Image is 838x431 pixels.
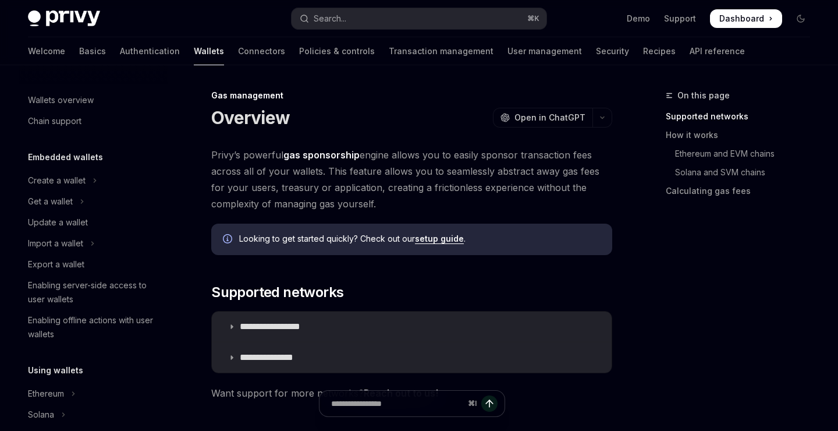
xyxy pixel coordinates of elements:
button: Toggle Get a wallet section [19,191,168,212]
a: Solana and SVM chains [666,163,819,182]
a: User management [507,37,582,65]
span: Open in ChatGPT [514,112,585,123]
strong: gas sponsorship [283,149,360,161]
a: Welcome [28,37,65,65]
a: Policies & controls [299,37,375,65]
span: Looking to get started quickly? Check out our . [239,233,601,245]
span: Want support for more networks? [211,385,612,401]
a: Recipes [643,37,676,65]
div: Gas management [211,90,612,101]
button: Toggle Import a wallet section [19,233,168,254]
a: Basics [79,37,106,65]
a: Dashboard [710,9,782,28]
a: Calculating gas fees [666,182,819,200]
h5: Using wallets [28,363,83,377]
a: Enabling offline actions with user wallets [19,310,168,345]
span: On this page [677,89,730,103]
a: Connectors [238,37,285,65]
button: Toggle Create a wallet section [19,170,168,191]
a: Enabling server-side access to user wallets [19,275,168,310]
a: Export a wallet [19,254,168,275]
a: How it works [666,126,819,144]
a: Update a wallet [19,212,168,233]
a: Reach out to us! [364,387,438,400]
div: Chain support [28,114,81,128]
button: Open search [292,8,546,29]
svg: Info [223,234,235,246]
span: Privy’s powerful engine allows you to easily sponsor transaction fees across all of your wallets.... [211,147,612,212]
div: Enabling offline actions with user wallets [28,313,161,341]
div: Search... [314,12,346,26]
button: Send message [481,395,498,412]
a: Chain support [19,111,168,132]
a: Wallets overview [19,90,168,111]
a: Transaction management [389,37,493,65]
a: Authentication [120,37,180,65]
div: Get a wallet [28,195,73,209]
a: Wallets [194,37,224,65]
div: Ethereum [28,387,64,401]
div: Create a wallet [28,174,86,188]
a: Ethereum and EVM chains [666,144,819,163]
a: API reference [690,37,745,65]
span: Dashboard [719,13,764,24]
a: Demo [627,13,650,24]
button: Toggle Ethereum section [19,383,168,404]
input: Ask a question... [331,391,463,416]
div: Update a wallet [28,216,88,229]
a: Security [596,37,629,65]
a: setup guide [415,234,464,244]
button: Toggle Solana section [19,404,168,425]
div: Import a wallet [28,236,83,250]
div: Enabling server-side access to user wallets [28,278,161,306]
img: dark logo [28,10,100,27]
button: Open in ChatGPT [493,108,592,128]
a: Supported networks [666,107,819,126]
span: ⌘ K [527,14,539,23]
h1: Overview [211,107,290,128]
button: Toggle dark mode [791,9,810,28]
span: Supported networks [211,283,343,302]
div: Wallets overview [28,93,94,107]
div: Export a wallet [28,257,84,271]
a: Support [664,13,696,24]
h5: Embedded wallets [28,150,103,164]
div: Solana [28,408,54,422]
